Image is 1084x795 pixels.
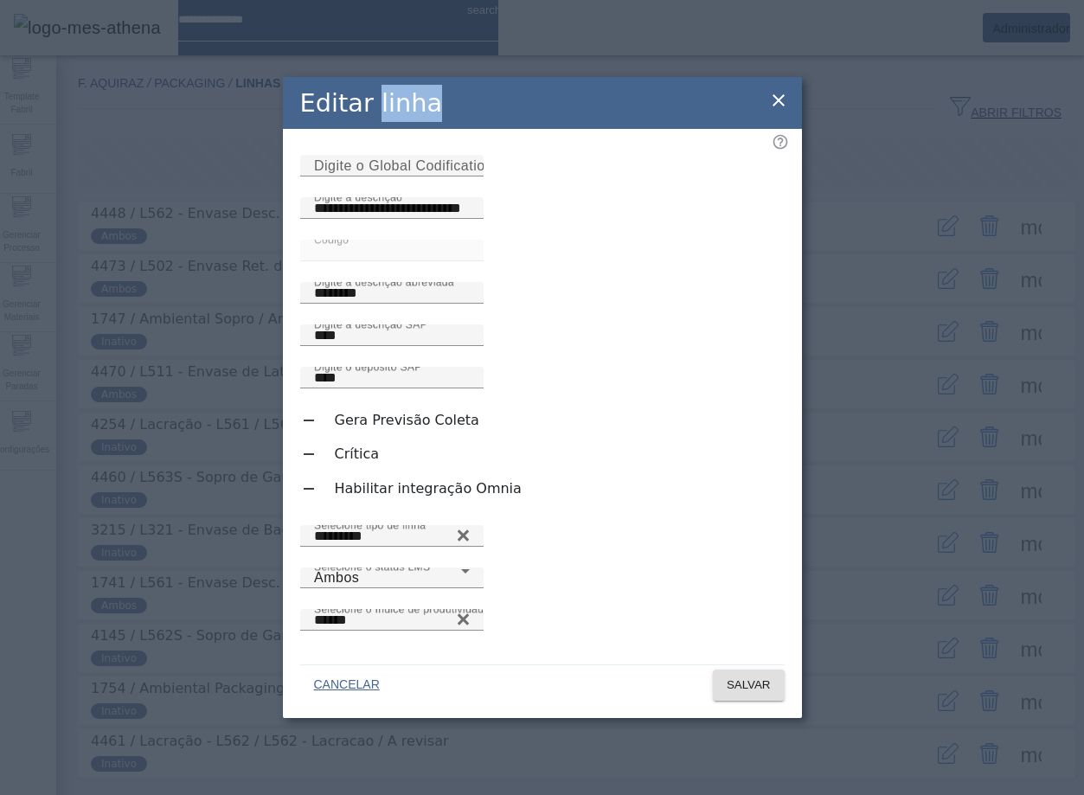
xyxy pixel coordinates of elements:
input: Number [314,610,470,631]
mat-label: Digite a descrição [314,192,402,203]
mat-label: Digite o Global Codification [314,158,493,173]
button: CANCELAR [300,670,394,701]
span: SALVAR [727,676,771,694]
label: Habilitar integração Omnia [331,478,522,499]
span: Ambos [314,570,359,585]
span: CANCELAR [314,676,380,694]
mat-label: Digite a descrição SAP [314,319,427,330]
button: SALVAR [713,670,785,701]
mat-label: Digite o depósito SAP [314,362,422,373]
mat-label: Selecione tipo de linha [314,519,426,530]
mat-label: Digite a descrição abreviada [314,277,454,288]
mat-label: Código [314,234,349,246]
mat-label: Selecione o índice de produtividade [314,603,490,614]
h2: Editar linha [300,85,443,122]
label: Gera Previsão Coleta [331,410,479,431]
input: Number [314,526,470,547]
label: Crítica [331,444,380,465]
